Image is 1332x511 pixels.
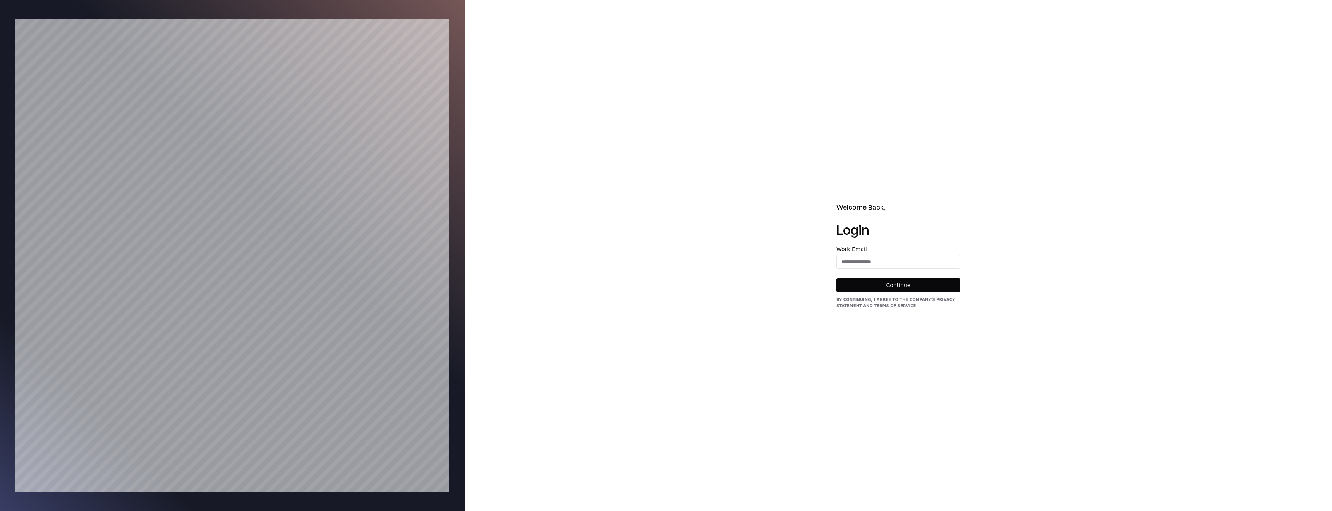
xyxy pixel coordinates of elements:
label: Work Email [836,246,960,252]
button: Continue [836,278,960,292]
h1: Login [836,222,960,237]
a: Terms of Service [874,304,916,308]
div: By continuing, I agree to the Company's and [836,297,960,309]
h2: Welcome Back, [836,202,960,212]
